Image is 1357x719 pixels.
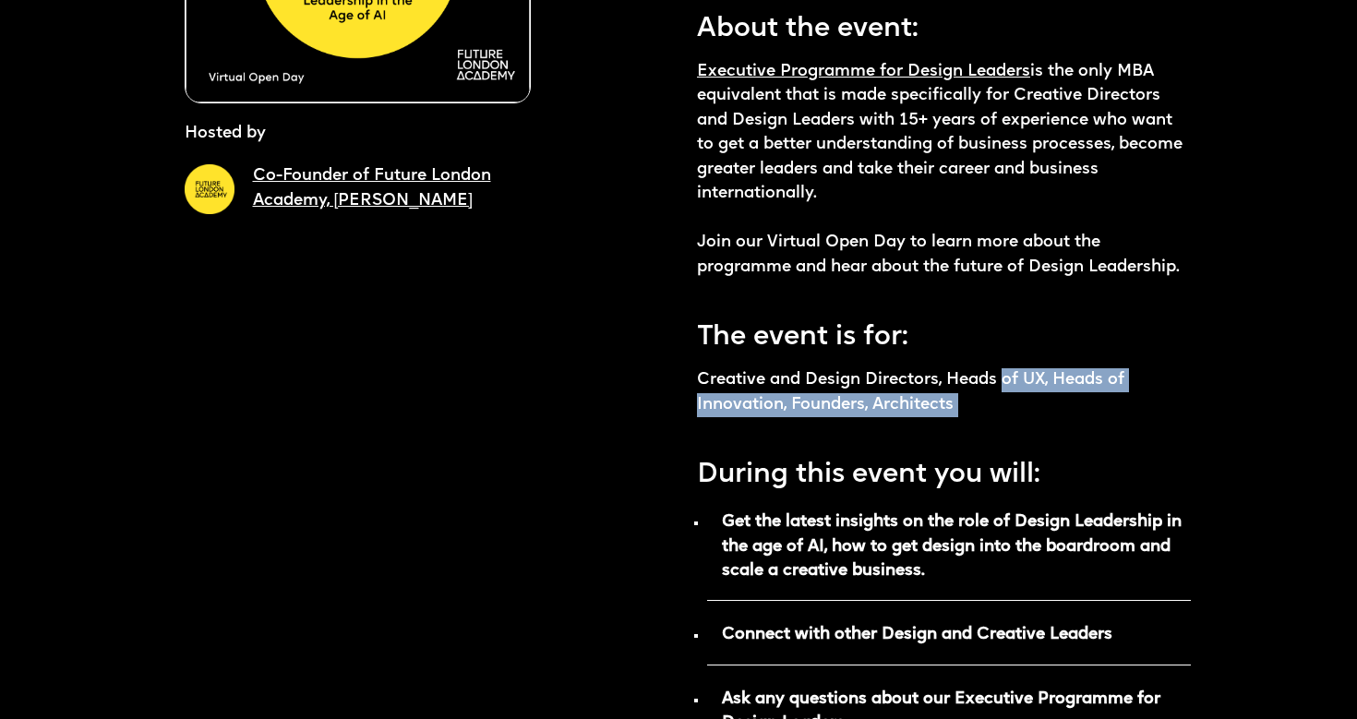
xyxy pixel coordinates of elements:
[722,627,1112,642] strong: Connect with other Design and Creative Leaders
[697,60,1191,280] p: is the only MBA equivalent that is made specifically for Creative Directors and Design Leaders wi...
[185,164,234,214] img: A yellow circle with Future London Academy logo
[697,445,1191,496] p: During this event you will:
[697,307,1191,358] p: The event is for:
[697,64,1030,79] a: Executive Programme for Design Leaders
[185,122,266,146] p: Hosted by
[697,368,1191,417] p: Creative and Design Directors, Heads of UX, Heads of Innovation, Founders, Architects
[722,514,1182,579] strong: Get the latest insights on the role of Design Leadership in the age of AI, how to get design into...
[253,168,491,208] a: Co-Founder of Future London Academy, [PERSON_NAME]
